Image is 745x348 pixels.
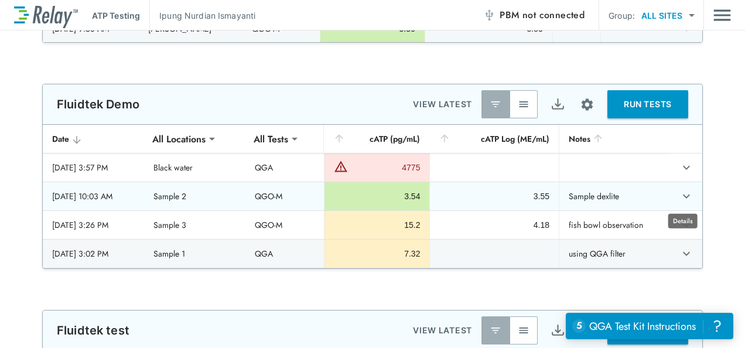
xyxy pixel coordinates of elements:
button: Export [544,316,572,344]
iframe: Resource center [566,313,733,339]
div: [DATE] 3:57 PM [52,162,135,173]
img: Latest [490,325,501,336]
table: sticky table [43,125,702,268]
p: Group: [609,9,635,22]
div: cATP Log (ME/mL) [439,132,549,146]
img: Latest [490,98,501,110]
div: 4.18 [439,219,549,231]
div: 3.54 [334,190,421,202]
div: [DATE] 10:03 AM [52,190,135,202]
th: Date [43,125,144,153]
img: Drawer Icon [713,4,731,26]
div: 4775 [351,162,421,173]
div: 7.32 [334,248,421,260]
td: Sample 2 [144,182,245,210]
button: RUN TESTS [607,90,688,118]
div: All Locations [144,127,214,151]
div: [DATE] 3:02 PM [52,248,135,260]
span: not connected [522,8,585,22]
button: Site setup [572,89,603,120]
p: Fluidtek Demo [57,97,139,111]
span: PBM [500,7,585,23]
div: 15.2 [334,219,421,231]
td: Black water [144,153,245,182]
img: Export Icon [551,323,565,338]
td: using QGA filter [559,240,669,268]
p: ATP Testing [92,9,140,22]
td: QGA [245,153,323,182]
div: All Tests [245,127,296,151]
td: QGA [245,240,323,268]
td: Sample dexlite [559,182,669,210]
img: Warning [334,159,348,173]
td: QGO-M [245,211,323,239]
p: VIEW LATEST [413,323,472,337]
div: Details [668,214,698,228]
div: Notes [569,132,660,146]
img: View All [518,325,529,336]
div: 3.55 [439,190,549,202]
button: expand row [676,244,696,264]
td: Sample 1 [144,240,245,268]
div: [DATE] 3:26 PM [52,219,135,231]
div: cATP (pg/mL) [333,132,421,146]
img: View All [518,98,529,110]
button: expand row [676,158,696,178]
p: Ipung Nurdian Ismayanti [159,9,255,22]
img: Export Icon [551,97,565,112]
p: VIEW LATEST [413,97,472,111]
img: LuminUltra Relay [14,3,78,28]
td: fish bowl observation [559,211,669,239]
img: Offline Icon [483,9,495,21]
button: expand row [676,186,696,206]
td: Sample 3 [144,211,245,239]
button: Export [544,90,572,118]
button: Main menu [713,4,731,26]
p: Fluidtek test [57,323,129,337]
td: QGO-M [245,182,323,210]
button: PBM not connected [479,4,589,27]
img: Settings Icon [580,97,594,112]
